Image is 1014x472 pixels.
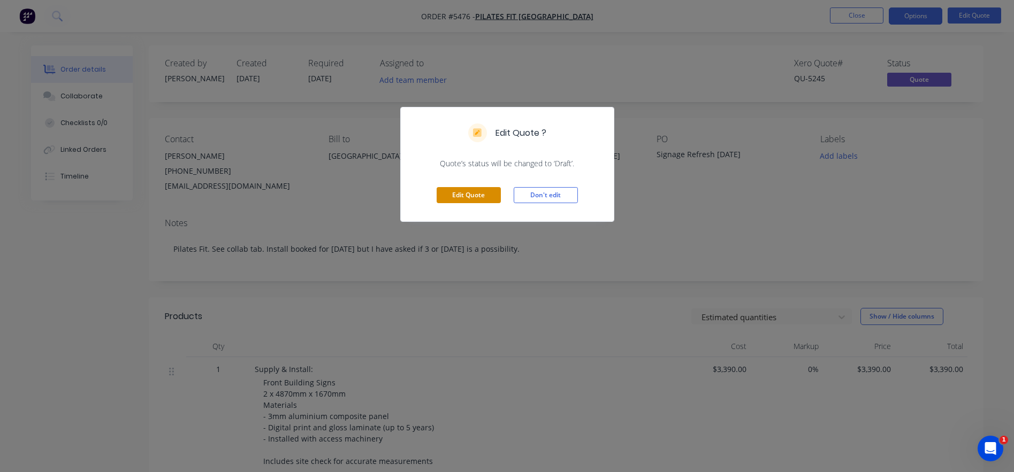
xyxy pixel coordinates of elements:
button: Don't edit [514,187,578,203]
iframe: Intercom live chat [978,436,1003,461]
button: Edit Quote [437,187,501,203]
span: Quote’s status will be changed to ‘Draft’. [414,158,601,169]
h5: Edit Quote ? [495,127,546,140]
span: 1 [1000,436,1008,444]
